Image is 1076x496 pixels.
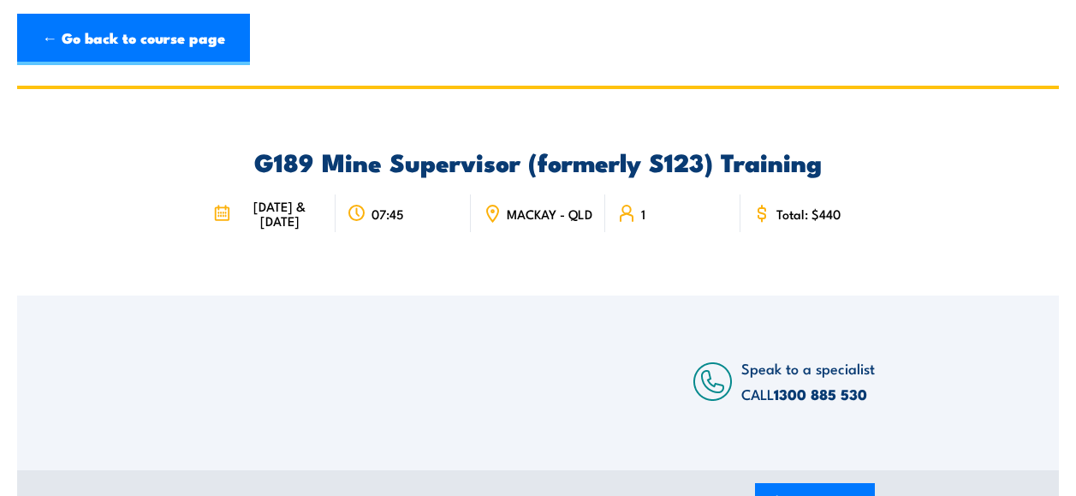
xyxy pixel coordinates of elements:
[17,14,250,65] a: ← Go back to course page
[774,383,867,405] a: 1300 885 530
[372,206,404,221] span: 07:45
[641,206,645,221] span: 1
[201,150,875,172] h2: G189 Mine Supervisor (formerly S123) Training
[507,206,592,221] span: MACKAY - QLD
[776,206,841,221] span: Total: $440
[741,357,875,404] span: Speak to a specialist CALL
[235,199,324,228] span: [DATE] & [DATE]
